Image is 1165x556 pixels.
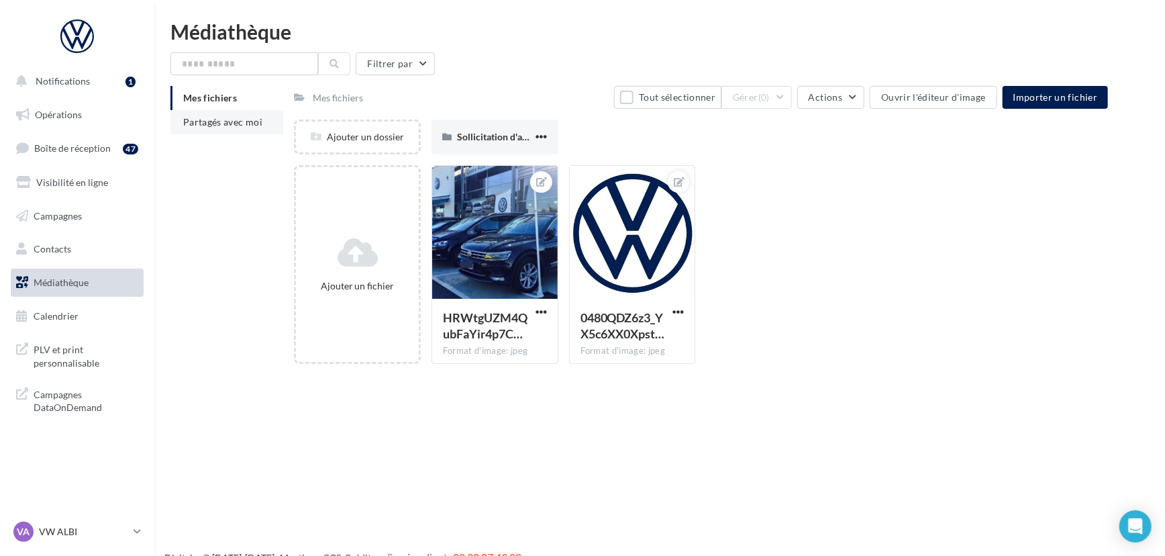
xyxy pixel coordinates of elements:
a: Campagnes [8,202,146,230]
a: VA VW ALBI [11,519,144,545]
a: Opérations [8,101,146,129]
button: Importer un fichier [1003,86,1109,109]
a: Médiathèque [8,269,146,297]
span: VA [17,525,30,539]
span: Contacts [34,243,71,254]
div: Format d'image: jpeg [580,345,685,357]
span: (0) [758,92,770,103]
span: Campagnes [34,210,82,221]
div: Format d'image: jpeg [443,345,547,357]
span: Visibilité en ligne [36,177,108,188]
button: Tout sélectionner [614,86,721,109]
button: Notifications 1 [8,67,141,95]
a: Contacts [8,235,146,263]
div: Mes fichiers [313,91,363,105]
span: Actions [809,91,842,103]
span: 0480QDZ6z3_YX5c6XX0XpstS3VajzE1j65tp6Le4EFL1pv6mY86_n6tkLfnWTJWXb2X6ISNmBqr2gm1osw=s0 [580,310,665,341]
span: Notifications [36,75,90,87]
p: VW ALBI [39,525,128,539]
div: Ajouter un fichier [301,279,413,293]
button: Actions [797,86,864,109]
span: HRWtgUZM4QubFaYir4p7Cu3O4cNsKgQdcvxROTcN52pyAWQI74mxNAzSfVfArWQ3KhWpWyUJ5lQHP83jRQ=s0 [443,310,527,341]
span: Mes fichiers [183,92,237,103]
a: Calendrier [8,302,146,330]
div: 47 [123,144,138,154]
span: Opérations [35,109,82,120]
a: PLV et print personnalisable [8,335,146,375]
span: Calendrier [34,310,79,322]
div: Médiathèque [170,21,1149,42]
span: Médiathèque [34,277,89,288]
span: Campagnes DataOnDemand [34,385,138,414]
span: Boîte de réception [34,142,111,154]
a: Boîte de réception47 [8,134,146,163]
button: Gérer(0) [721,86,792,109]
a: Visibilité en ligne [8,169,146,197]
button: Ouvrir l'éditeur d'image [870,86,997,109]
span: Partagés avec moi [183,116,262,128]
button: Filtrer par [356,52,435,75]
span: Sollicitation d'avis [457,131,534,142]
a: Campagnes DataOnDemand [8,380,146,420]
div: Open Intercom Messenger [1119,510,1152,543]
span: PLV et print personnalisable [34,340,138,369]
div: Ajouter un dossier [296,130,419,144]
div: 1 [125,77,136,87]
span: Importer un fichier [1013,91,1098,103]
